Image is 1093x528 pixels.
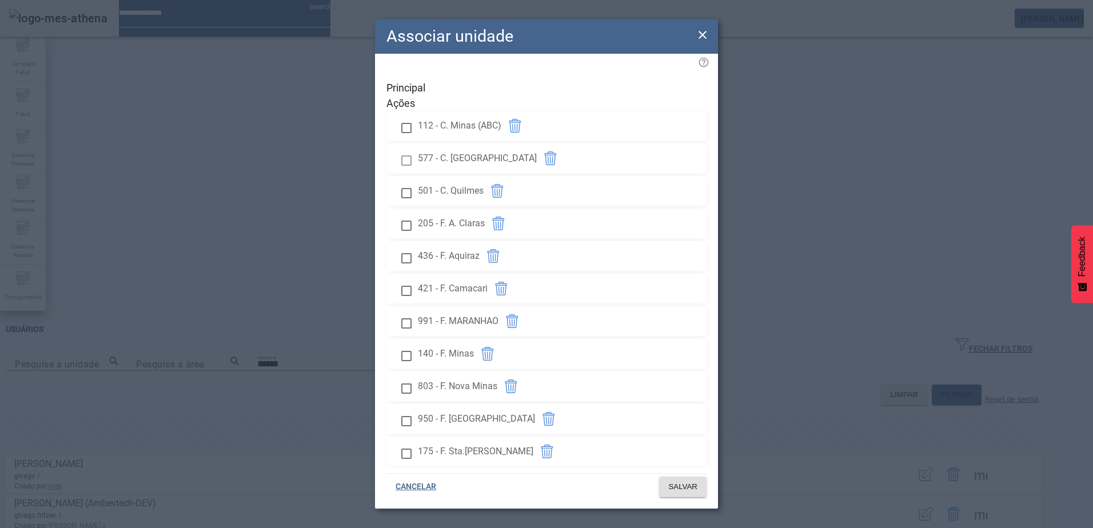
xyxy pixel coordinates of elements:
[659,477,707,497] button: SALVAR
[418,314,498,328] span: 991 - F. MARANHAO
[418,379,497,393] span: 803 - F. Nova Minas
[418,249,480,263] span: 436 - F. Aquiraz
[1071,225,1093,303] button: Feedback - Mostrar pesquisa
[418,119,501,133] span: 112 - C. Minas (ABC)
[418,217,485,230] span: 205 - F. A. Claras
[418,282,488,295] span: 421 - F. Camacari
[386,477,445,497] button: CANCELAR
[418,347,474,361] span: 140 - F. Minas
[418,445,533,458] span: 175 - F. Sta.[PERSON_NAME]
[386,95,707,111] span: Ações
[1077,237,1087,277] span: Feedback
[396,481,436,493] span: CANCELAR
[668,481,697,493] span: SALVAR
[386,80,707,95] span: Principal
[418,151,537,165] span: 577 - C. [GEOGRAPHIC_DATA]
[386,24,513,49] h2: Associar unidade
[418,184,484,198] span: 501 - C. Quilmes
[418,412,535,426] span: 950 - F. [GEOGRAPHIC_DATA]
